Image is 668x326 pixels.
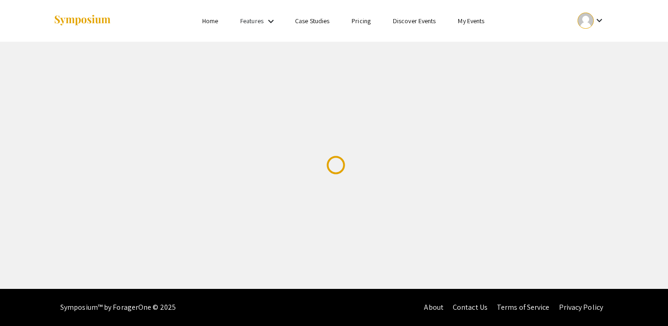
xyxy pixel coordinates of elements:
mat-icon: Expand account dropdown [594,15,605,26]
a: Contact Us [453,302,488,312]
button: Expand account dropdown [568,10,615,31]
a: Case Studies [295,17,329,25]
a: My Events [458,17,484,25]
a: Discover Events [393,17,436,25]
div: Symposium™ by ForagerOne © 2025 [60,289,176,326]
a: Terms of Service [497,302,550,312]
a: Privacy Policy [559,302,603,312]
a: Features [240,17,263,25]
a: Home [202,17,218,25]
a: Pricing [352,17,371,25]
mat-icon: Expand Features list [265,16,276,27]
a: About [424,302,443,312]
img: Symposium by ForagerOne [53,14,111,27]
